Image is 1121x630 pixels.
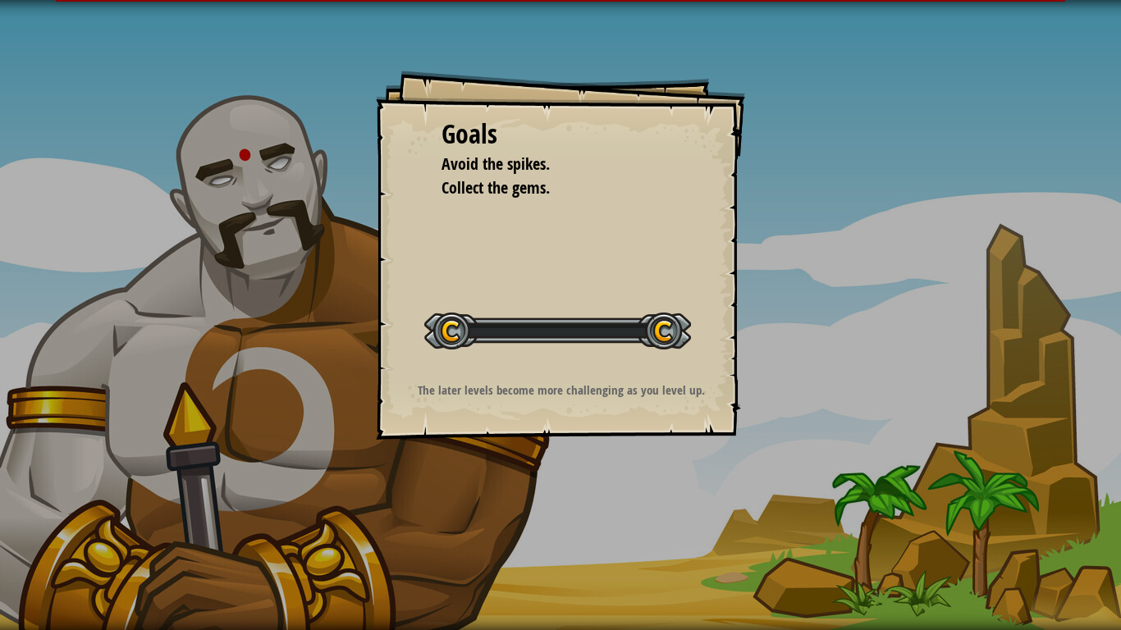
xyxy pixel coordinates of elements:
[442,176,550,199] span: Collect the gems.
[442,116,679,153] div: Goals
[442,153,550,175] span: Avoid the spikes.
[421,153,675,176] li: Avoid the spikes.
[396,381,725,399] p: The later levels become more challenging as you level up.
[421,176,675,200] li: Collect the gems.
